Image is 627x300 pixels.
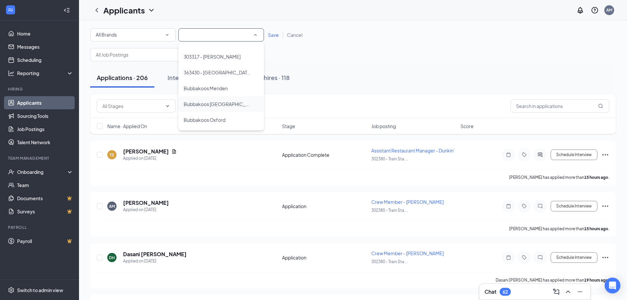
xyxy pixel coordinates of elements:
[268,32,279,38] span: Save
[505,152,512,157] svg: Note
[584,226,608,231] b: 15 hours ago
[17,27,73,40] a: Home
[8,225,72,230] div: Payroll
[165,103,170,109] svg: ChevronDown
[184,117,225,123] span: Bubbakoos Oxford
[178,96,264,112] li: Bubbakoos North Haven
[601,202,609,210] svg: Ellipses
[110,152,114,158] div: TS
[178,49,264,65] li: 303317 - Seymour
[109,204,115,209] div: AM
[17,287,63,293] div: Switch to admin view
[64,7,70,14] svg: Collapse
[509,175,609,180] p: [PERSON_NAME] has applied more than .
[178,65,264,80] li: 363430 - Oxford
[505,204,512,209] svg: Note
[496,277,609,283] p: Dasani [PERSON_NAME] has applied more than .
[563,286,573,297] button: ChevronUp
[601,151,609,159] svg: Ellipses
[576,288,584,296] svg: Minimize
[8,86,72,92] div: Hiring
[605,278,620,293] div: Open Intercom Messenger
[17,192,73,205] a: DocumentsCrown
[97,73,148,82] div: Applications · 206
[584,278,608,283] b: 19 hours ago
[17,169,68,175] div: Onboarding
[184,85,228,91] span: Bubbakoos Meriden
[551,201,597,211] button: Schedule Interview
[109,255,115,260] div: DH
[510,99,609,113] input: Search in applications
[103,5,145,16] h1: Applicants
[107,123,147,129] span: Name · Applied On
[551,286,562,297] button: ComposeMessage
[96,31,170,39] div: All Brands
[564,288,572,296] svg: ChevronUp
[17,96,73,109] a: Applicants
[371,259,408,264] span: 302380 - Train Sta ...
[164,32,170,38] svg: SmallChevronDown
[606,7,612,13] div: AM
[178,80,264,96] li: Bubbakoos Meriden
[520,255,528,260] svg: Tag
[17,234,73,248] a: PayrollCrown
[552,288,560,296] svg: ComposeMessage
[168,73,212,82] div: Interviews · 664
[536,204,544,209] svg: ChatInactive
[8,70,14,76] svg: Analysis
[591,6,599,14] svg: QuestionInfo
[8,155,72,161] div: Team Management
[171,149,177,154] svg: Document
[123,258,187,264] div: Applied on [DATE]
[123,155,177,162] div: Applied on [DATE]
[371,148,455,153] span: Assistant Restaurant Manager - Dunkin'
[252,32,258,38] svg: SmallChevronUp
[17,70,74,76] div: Reporting
[178,52,183,57] svg: ChevronDown
[282,151,367,158] div: Application Complete
[17,178,73,192] a: Team
[96,32,117,38] span: All Brands
[460,123,474,129] span: Score
[17,40,73,53] a: Messages
[17,123,73,136] a: Job Postings
[287,32,302,38] span: Cancel
[520,204,528,209] svg: Tag
[371,199,444,205] span: Crew Member - [PERSON_NAME]
[184,69,251,75] span: 363430 - Oxford
[17,53,73,67] a: Scheduling
[17,136,73,149] a: Talent Network
[520,152,528,157] svg: Tag
[551,150,597,160] button: Schedule Interview
[551,252,597,263] button: Schedule Interview
[123,251,187,258] h5: Dasani [PERSON_NAME]
[509,226,609,232] p: [PERSON_NAME] has applied more than .
[7,7,14,13] svg: WorkstreamLogo
[184,54,241,60] span: 303317 - Seymour
[93,6,101,14] svg: ChevronLeft
[575,286,585,297] button: Minimize
[505,255,512,260] svg: Note
[503,289,508,295] div: 62
[8,169,14,175] svg: UserCheck
[17,205,73,218] a: SurveysCrown
[598,103,603,109] svg: MagnifyingGlass
[282,254,367,261] div: Application
[484,288,496,295] h3: Chat
[102,102,162,110] input: All Stages
[371,250,444,256] span: Crew Member - [PERSON_NAME]
[178,112,264,128] li: Bubbakoos Oxford
[536,152,544,157] svg: ActiveChat
[584,175,608,180] b: 15 hours ago
[576,6,584,14] svg: Notifications
[282,203,367,209] div: Application
[8,287,14,293] svg: Settings
[123,206,169,213] div: Applied on [DATE]
[96,51,175,58] input: All Job Postings
[123,199,169,206] h5: [PERSON_NAME]
[123,148,169,155] h5: [PERSON_NAME]
[184,101,258,107] span: Bubbakoos North Haven
[371,208,408,213] span: 302380 - Train Sta ...
[371,156,408,161] span: 302380 - Train Sta ...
